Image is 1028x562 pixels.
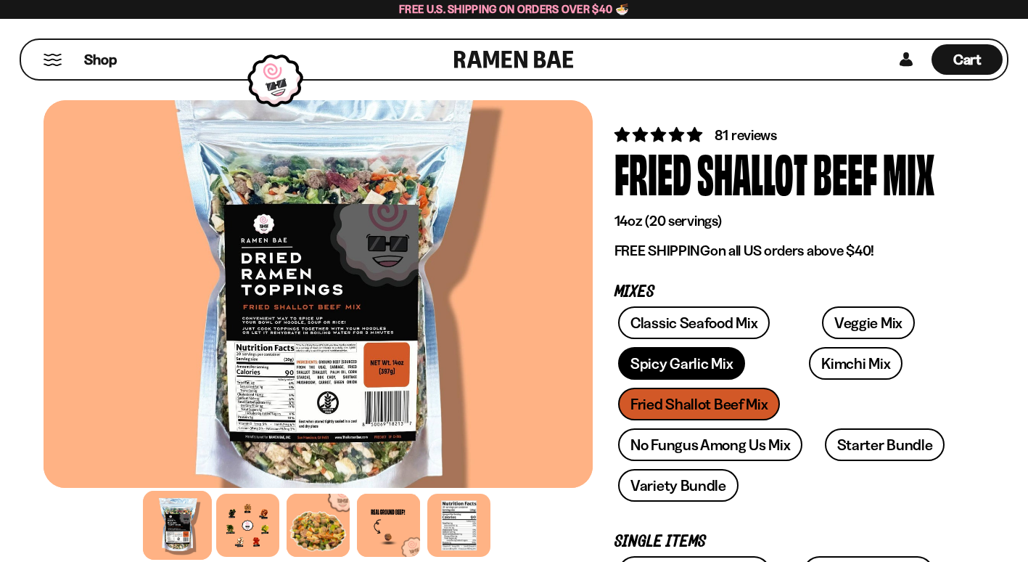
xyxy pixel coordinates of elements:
[825,428,945,461] a: Starter Bundle
[84,44,117,75] a: Shop
[932,40,1003,79] div: Cart
[953,51,982,68] span: Cart
[614,285,963,299] p: Mixes
[43,54,62,66] button: Mobile Menu Trigger
[809,347,902,380] a: Kimchi Mix
[614,145,691,200] div: Fried
[399,2,629,16] span: Free U.S. Shipping on Orders over $40 🍜
[618,306,770,339] a: Classic Seafood Mix
[813,145,877,200] div: Beef
[614,242,963,260] p: on all US orders above $40!
[883,145,934,200] div: Mix
[618,347,745,380] a: Spicy Garlic Mix
[614,212,963,230] p: 14oz (20 servings)
[822,306,915,339] a: Veggie Mix
[715,126,777,144] span: 81 reviews
[84,50,117,70] span: Shop
[618,428,802,461] a: No Fungus Among Us Mix
[618,469,739,502] a: Variety Bundle
[614,242,710,259] strong: FREE SHIPPING
[614,126,705,144] span: 4.83 stars
[614,535,963,549] p: Single Items
[697,145,807,200] div: Shallot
